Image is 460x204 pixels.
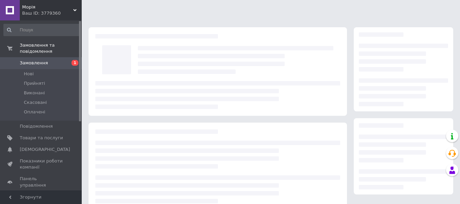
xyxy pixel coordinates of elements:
[20,176,63,188] span: Панель управління
[22,4,73,10] span: Морія
[20,60,48,66] span: Замовлення
[72,60,78,66] span: 1
[3,24,80,36] input: Пошук
[20,42,82,54] span: Замовлення та повідомлення
[24,109,45,115] span: Оплачені
[24,90,45,96] span: Виконані
[20,123,53,129] span: Повідомлення
[24,80,45,87] span: Прийняті
[24,99,47,106] span: Скасовані
[20,158,63,170] span: Показники роботи компанії
[22,10,82,16] div: Ваш ID: 3779360
[20,135,63,141] span: Товари та послуги
[24,71,34,77] span: Нові
[20,146,70,153] span: [DEMOGRAPHIC_DATA]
